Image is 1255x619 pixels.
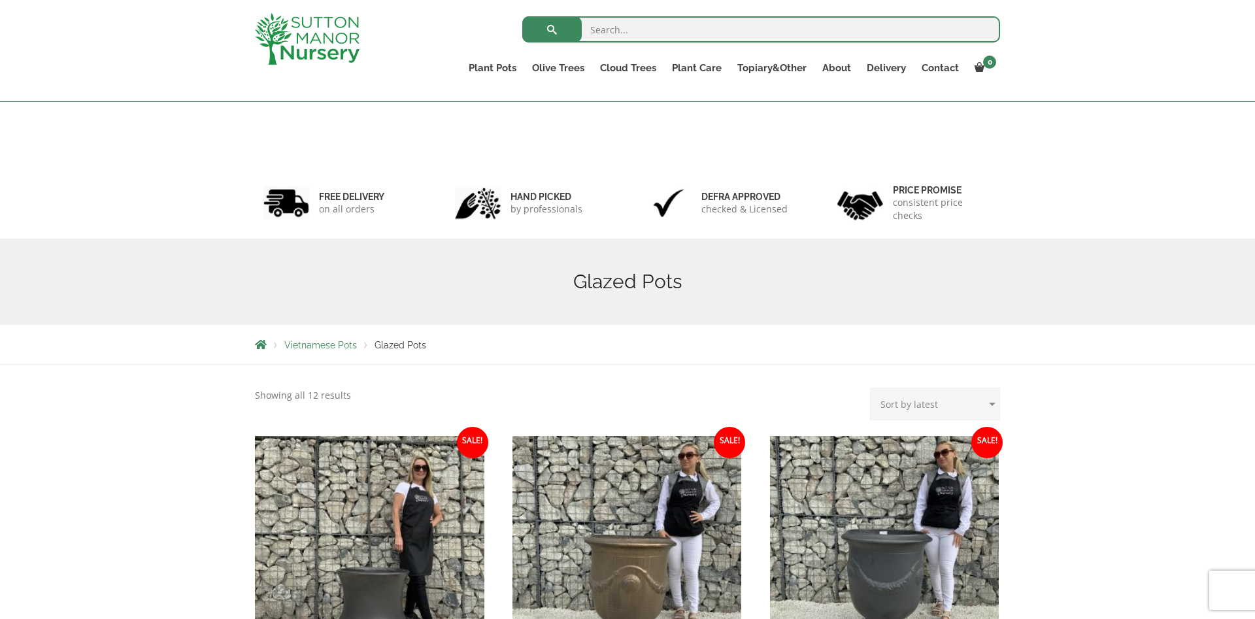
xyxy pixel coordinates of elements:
span: Sale! [714,427,745,458]
select: Shop order [870,388,1000,420]
a: Plant Pots [461,59,524,77]
h6: hand picked [510,191,582,203]
h6: Defra approved [701,191,788,203]
a: Delivery [859,59,914,77]
span: Glazed Pots [375,340,426,350]
nav: Breadcrumbs [255,339,1000,350]
a: Contact [914,59,967,77]
a: Cloud Trees [592,59,664,77]
span: 0 [983,56,996,69]
p: on all orders [319,203,384,216]
h1: Glazed Pots [255,270,1000,293]
img: 3.jpg [646,186,692,220]
img: 1.jpg [263,186,309,220]
a: Vietnamese Pots [284,340,357,350]
img: logo [255,13,360,65]
img: 2.jpg [455,186,501,220]
a: 0 [967,59,1000,77]
span: Sale! [457,427,488,458]
p: by professionals [510,203,582,216]
h6: FREE DELIVERY [319,191,384,203]
a: About [814,59,859,77]
a: Topiary&Other [729,59,814,77]
a: Olive Trees [524,59,592,77]
input: Search... [522,16,1000,42]
p: Showing all 12 results [255,388,351,403]
p: consistent price checks [893,196,992,222]
img: 4.jpg [837,183,883,223]
span: Sale! [971,427,1003,458]
h6: Price promise [893,184,992,196]
a: Plant Care [664,59,729,77]
p: checked & Licensed [701,203,788,216]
